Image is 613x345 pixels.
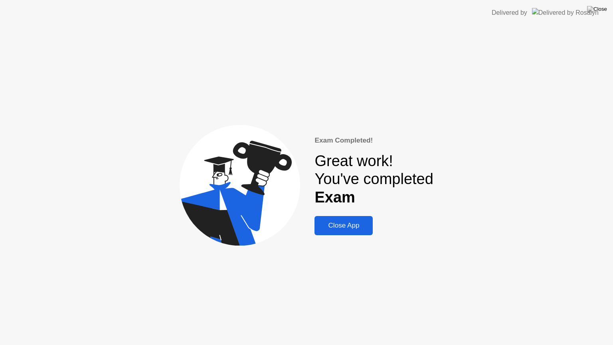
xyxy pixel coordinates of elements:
[314,216,373,235] button: Close App
[314,135,433,146] div: Exam Completed!
[492,8,527,18] div: Delivered by
[532,8,599,17] img: Delivered by Rosalyn
[314,189,355,206] b: Exam
[587,6,607,12] img: Close
[317,222,370,230] div: Close App
[314,152,433,207] div: Great work! You've completed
